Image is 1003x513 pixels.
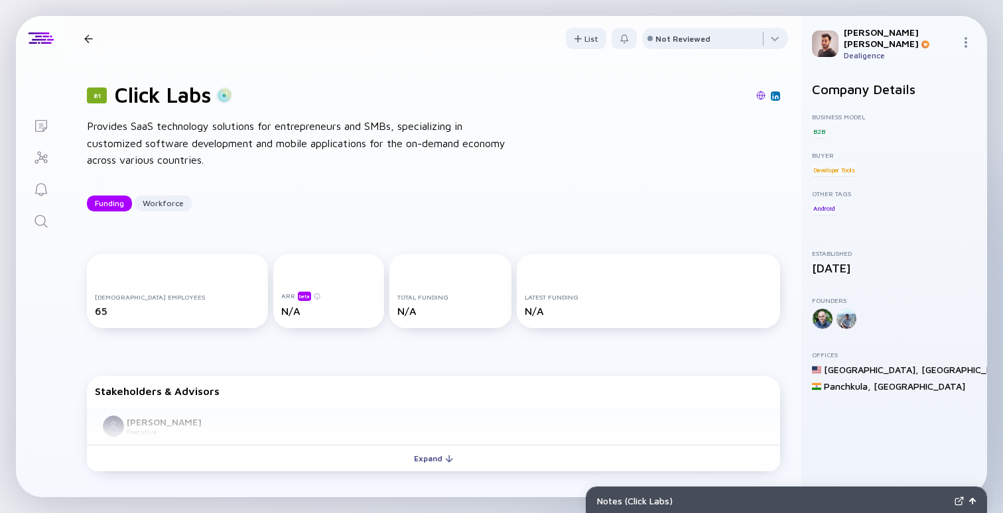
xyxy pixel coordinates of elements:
div: 81 [87,87,107,103]
div: N/A [397,305,503,317]
a: Investor Map [16,141,66,172]
div: [GEOGRAPHIC_DATA] [874,380,965,392]
div: Not Reviewed [655,34,710,44]
button: Workforce [135,196,192,211]
button: List [566,28,606,49]
div: [DATE] [812,261,976,275]
img: Expand Notes [955,496,964,506]
div: N/A [525,305,772,317]
div: Offices [812,351,976,359]
img: Open Notes [969,498,976,504]
div: Dealigence [844,50,955,60]
button: Funding [87,196,132,211]
div: B2B [812,125,826,138]
div: [DEMOGRAPHIC_DATA] Employees [95,293,260,301]
button: Expand [87,445,780,471]
div: Buyer [812,151,976,159]
div: Other Tags [812,190,976,198]
a: Lists [16,109,66,141]
div: Workforce [135,193,192,213]
img: Menu [961,37,971,48]
div: [PERSON_NAME] [PERSON_NAME] [844,27,955,49]
div: N/A [281,305,375,317]
div: beta [298,292,311,301]
div: Founders [812,296,976,304]
div: Android [812,201,836,215]
h1: Click Labs [115,82,211,107]
div: ARR [281,291,375,301]
img: United States Flag [812,365,821,374]
div: Latest Funding [525,293,772,301]
div: Business Model [812,113,976,121]
div: Panchkula , [824,380,871,392]
img: Click Labs Website [756,91,766,100]
a: Reminders [16,172,66,204]
img: India Flag [812,382,821,391]
div: Established [812,249,976,257]
div: Stakeholders & Advisors [95,385,772,397]
div: Notes ( Click Labs ) [597,495,949,506]
img: Gil Profile Picture [812,30,838,57]
div: List [566,28,606,49]
img: Click Labs Linkedin Page [772,93,779,99]
div: Funding [87,193,132,213]
div: Expand [406,448,461,469]
h2: Company Details [812,82,976,97]
div: Provides SaaS technology solutions for entrepreneurs and SMBs, specializing in customized softwar... [87,118,511,169]
div: [GEOGRAPHIC_DATA] , [824,364,919,375]
a: Search [16,204,66,236]
div: 65 [95,305,260,317]
div: Total Funding [397,293,503,301]
div: Developer Tools [812,163,856,176]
